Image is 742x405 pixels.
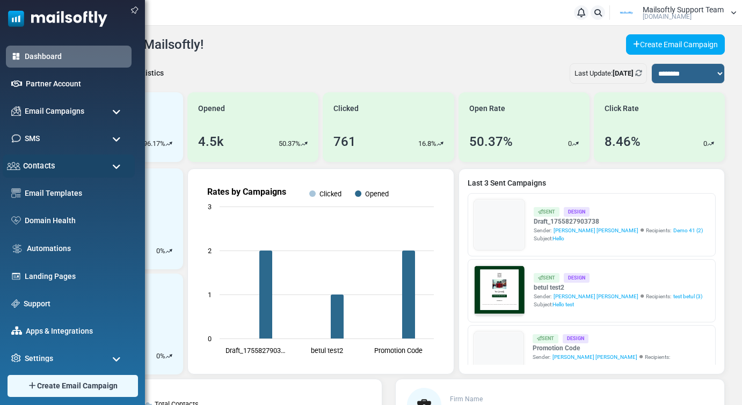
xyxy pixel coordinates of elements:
[626,34,725,55] a: Create Email Campaign
[552,301,574,307] span: Hello test
[208,203,212,211] text: 3
[156,246,172,256] div: %
[11,354,21,363] img: settings-icon.svg
[643,6,724,13] span: Mailsoftly Support Team
[533,363,574,371] a: SMS [DATE]... (3)
[554,292,638,300] span: [PERSON_NAME] [PERSON_NAME]
[450,395,483,403] span: Firm Name
[26,326,126,337] a: Apps & Integrations
[207,187,286,197] text: Rates by Campaigns
[156,351,172,362] div: %
[564,207,590,216] div: Design
[333,103,359,114] span: Clicked
[365,190,389,198] text: Opened
[37,380,118,392] span: Create Email Campaign
[673,226,703,234] a: Demo 41 (2)
[311,347,343,355] text: betul test2
[534,292,702,300] div: Sender: Recipients:
[141,218,230,227] strong: Shop Now and Save Big!
[143,138,165,149] p: 96.17%
[198,132,224,151] div: 4.5k
[374,347,423,355] text: Promotion Code
[11,216,21,225] img: domain-health-icon.svg
[11,188,21,198] img: email-templates-icon.svg
[24,298,126,310] a: Support
[534,207,559,216] div: Sent
[25,133,40,144] span: SMS
[534,283,702,292] a: betul test2
[279,138,301,149] p: 50.37%
[570,63,647,84] div: Last Update:
[130,213,241,233] a: Shop Now and Save Big!
[333,132,356,151] div: 761
[613,5,737,21] a: User Logo Mailsoftly Support Team [DOMAIN_NAME]
[554,226,638,234] span: [PERSON_NAME] [PERSON_NAME]
[605,132,641,151] div: 8.46%
[469,103,505,114] span: Open Rate
[208,335,212,343] text: 0
[25,215,126,226] a: Domain Health
[11,299,20,308] img: support-icon.svg
[418,138,437,149] p: 16.8%
[564,273,590,282] div: Design
[643,13,692,20] span: [DOMAIN_NAME]
[27,243,126,254] a: Automations
[11,106,21,116] img: campaigns-icon.png
[156,246,160,256] p: 0
[25,188,126,199] a: Email Templates
[568,138,572,149] p: 0
[552,235,564,241] span: Hello
[225,347,286,355] text: Draft_1755827903…
[534,217,703,226] a: Draft_1755827903738
[23,160,55,172] span: Contacts
[198,103,225,114] span: Opened
[613,5,640,21] img: User Logo
[552,353,637,361] span: [PERSON_NAME] [PERSON_NAME]
[165,254,206,263] strong: Follow Us
[197,178,445,365] svg: Rates by Campaigns
[563,334,588,343] div: Design
[635,69,642,77] a: Refresh Stats
[11,242,23,255] img: workflow.svg
[673,292,702,300] a: test betul (3)
[533,343,710,353] a: Promotion Code
[533,353,710,371] div: Sender: Recipients:
[468,178,716,189] a: Last 3 Sent Campaigns
[56,282,314,292] p: Lorem ipsum dolor sit amet, consectetur adipiscing elit, sed do eiusmod tempor incididunt
[534,273,559,282] div: Sent
[319,190,341,198] text: Clicked
[11,51,21,61] img: dashboard-icon-active.svg
[534,300,702,308] div: Subject:
[534,226,703,234] div: Sender: Recipients:
[208,291,212,299] text: 1
[469,132,513,151] div: 50.37%
[534,234,703,242] div: Subject:
[703,138,707,149] p: 0
[11,134,21,143] img: sms-icon.png
[533,334,558,343] div: Sent
[48,186,322,203] h1: Test {(email)}
[25,271,126,282] a: Landing Pages
[25,106,84,117] span: Email Campaigns
[7,162,20,170] img: contacts-icon.svg
[208,247,212,255] text: 2
[25,51,126,62] a: Dashboard
[26,78,126,90] a: Partner Account
[11,271,21,281] img: landing_pages.svg
[613,69,634,77] b: [DATE]
[156,351,160,362] p: 0
[25,353,53,364] span: Settings
[605,103,639,114] span: Click Rate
